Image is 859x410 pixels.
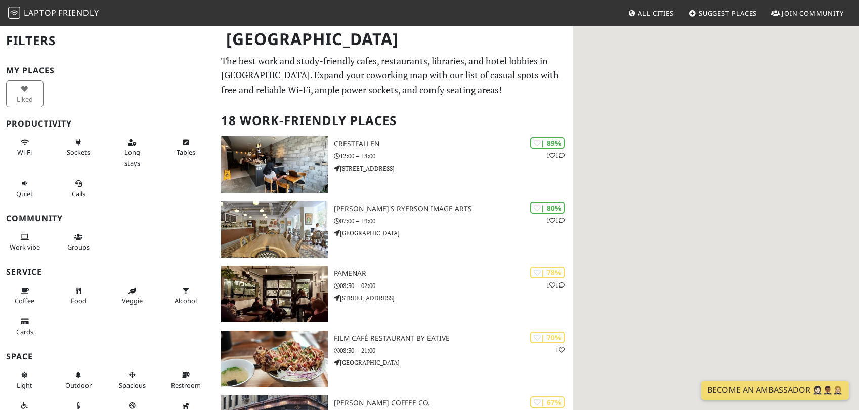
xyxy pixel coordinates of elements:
[638,9,674,18] span: All Cities
[221,136,328,193] img: Crestfallen
[58,7,99,18] span: Friendly
[60,229,97,256] button: Groups
[546,216,565,225] p: 1 1
[546,151,565,160] p: 1 1
[67,242,90,252] span: Group tables
[10,242,40,252] span: People working
[15,296,34,305] span: Coffee
[215,331,573,387] a: Film Café Restaurant by Eative | 70% 1 Film Café Restaurant by Eative 08:30 – 21:00 [GEOGRAPHIC_D...
[221,331,328,387] img: Film Café Restaurant by Eative
[122,296,143,305] span: Veggie
[555,345,565,355] p: 1
[177,148,195,157] span: Work-friendly tables
[60,134,97,161] button: Sockets
[221,54,567,97] p: The best work and study-friendly cafes, restaurants, libraries, and hotel lobbies in [GEOGRAPHIC_...
[72,189,85,198] span: Video/audio calls
[171,381,201,390] span: Restroom
[530,267,565,278] div: | 78%
[334,151,573,161] p: 12:00 – 18:00
[334,204,573,213] h3: [PERSON_NAME]'s Ryerson Image Arts
[334,269,573,278] h3: Pamenar
[334,399,573,407] h3: [PERSON_NAME] Coffee Co.
[71,296,87,305] span: Food
[17,381,32,390] span: Natural light
[221,266,328,322] img: Pamenar
[530,396,565,408] div: | 67%
[699,9,757,18] span: Suggest Places
[334,216,573,226] p: 07:00 – 19:00
[530,137,565,149] div: | 89%
[6,214,209,223] h3: Community
[6,267,209,277] h3: Service
[6,175,44,202] button: Quiet
[334,228,573,238] p: [GEOGRAPHIC_DATA]
[167,282,204,309] button: Alcohol
[167,134,204,161] button: Tables
[65,381,92,390] span: Outdoor area
[624,4,678,22] a: All Cities
[113,366,151,393] button: Spacious
[124,148,140,167] span: Long stays
[334,358,573,367] p: [GEOGRAPHIC_DATA]
[60,366,97,393] button: Outdoor
[530,202,565,214] div: | 80%
[119,381,146,390] span: Spacious
[8,7,20,19] img: LaptopFriendly
[6,66,209,75] h3: My Places
[6,366,44,393] button: Light
[113,282,151,309] button: Veggie
[701,381,849,400] a: Become an Ambassador 🤵🏻‍♀️🤵🏾‍♂️🤵🏼‍♀️
[24,7,57,18] span: Laptop
[113,134,151,171] button: Long stays
[6,119,209,129] h3: Productivity
[546,280,565,290] p: 1 1
[17,148,32,157] span: Stable Wi-Fi
[334,346,573,355] p: 08:30 – 21:00
[530,332,565,343] div: | 70%
[6,134,44,161] button: Wi-Fi
[334,163,573,173] p: [STREET_ADDRESS]
[67,148,90,157] span: Power sockets
[8,5,99,22] a: LaptopFriendly LaptopFriendly
[334,140,573,148] h3: Crestfallen
[16,327,33,336] span: Credit cards
[175,296,197,305] span: Alcohol
[60,175,97,202] button: Calls
[6,282,44,309] button: Coffee
[218,25,571,53] h1: [GEOGRAPHIC_DATA]
[215,201,573,258] a: Balzac's Ryerson Image Arts | 80% 11 [PERSON_NAME]'s Ryerson Image Arts 07:00 – 19:00 [GEOGRAPHIC...
[215,266,573,322] a: Pamenar | 78% 11 Pamenar 08:30 – 02:00 [STREET_ADDRESS]
[16,189,33,198] span: Quiet
[6,352,209,361] h3: Space
[6,229,44,256] button: Work vibe
[334,281,573,291] p: 08:30 – 02:00
[221,201,328,258] img: Balzac's Ryerson Image Arts
[60,282,97,309] button: Food
[215,136,573,193] a: Crestfallen | 89% 11 Crestfallen 12:00 – 18:00 [STREET_ADDRESS]
[767,4,848,22] a: Join Community
[334,293,573,303] p: [STREET_ADDRESS]
[221,105,567,136] h2: 18 Work-Friendly Places
[6,25,209,56] h2: Filters
[782,9,844,18] span: Join Community
[684,4,761,22] a: Suggest Places
[334,334,573,343] h3: Film Café Restaurant by Eative
[167,366,204,393] button: Restroom
[6,313,44,340] button: Cards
